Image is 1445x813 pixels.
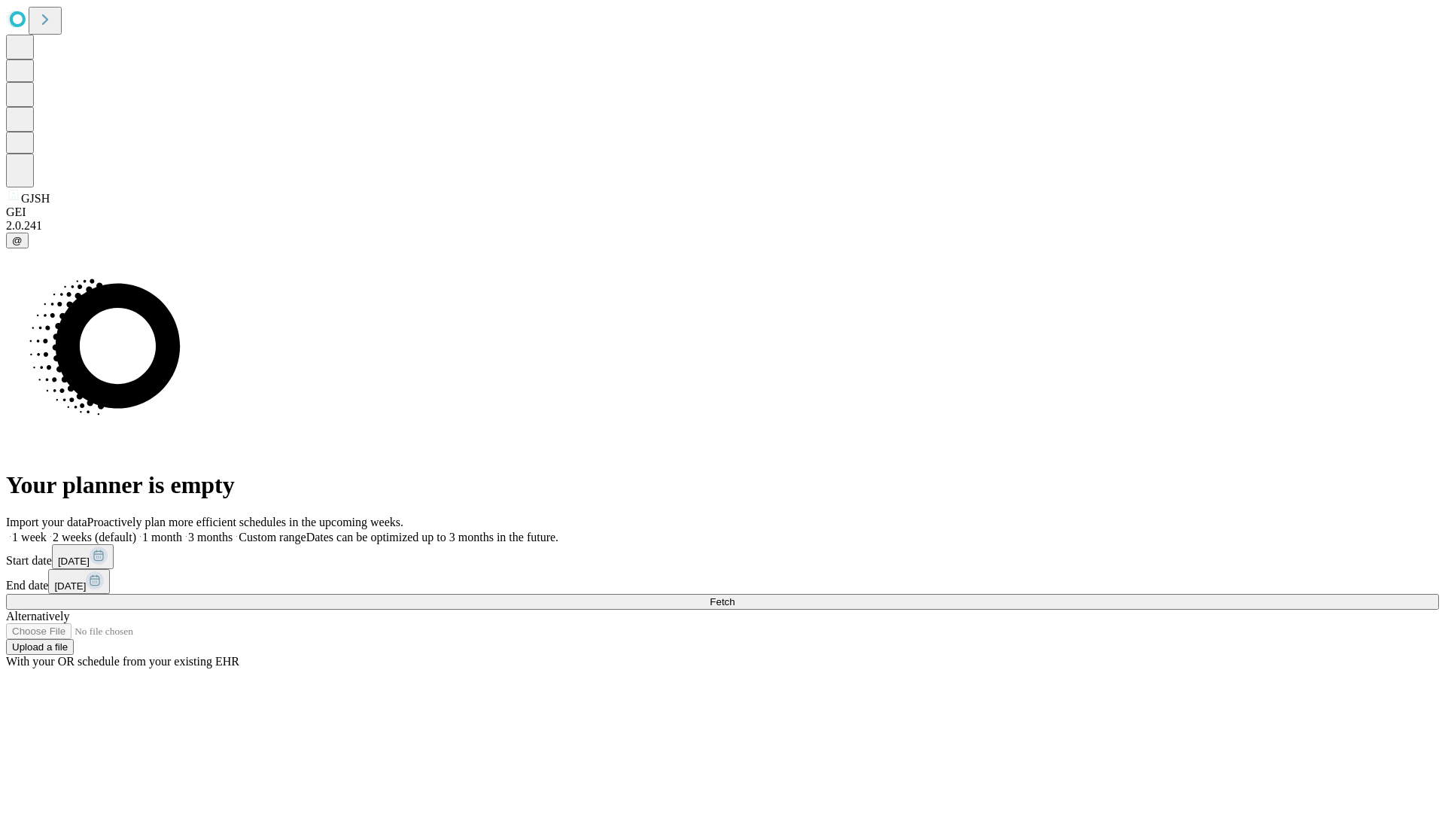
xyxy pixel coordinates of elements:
span: Fetch [710,596,735,607]
button: Fetch [6,594,1439,610]
div: End date [6,569,1439,594]
span: [DATE] [58,556,90,567]
span: 3 months [188,531,233,544]
span: Import your data [6,516,87,528]
button: Upload a file [6,639,74,655]
span: Alternatively [6,610,69,623]
button: [DATE] [48,569,110,594]
button: @ [6,233,29,248]
span: 1 month [142,531,182,544]
span: Custom range [239,531,306,544]
div: GEI [6,206,1439,219]
span: Dates can be optimized up to 3 months in the future. [306,531,558,544]
span: [DATE] [54,580,86,592]
h1: Your planner is empty [6,471,1439,499]
span: GJSH [21,192,50,205]
span: 1 week [12,531,47,544]
button: [DATE] [52,544,114,569]
span: With your OR schedule from your existing EHR [6,655,239,668]
span: Proactively plan more efficient schedules in the upcoming weeks. [87,516,403,528]
span: 2 weeks (default) [53,531,136,544]
div: 2.0.241 [6,219,1439,233]
span: @ [12,235,23,246]
div: Start date [6,544,1439,569]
